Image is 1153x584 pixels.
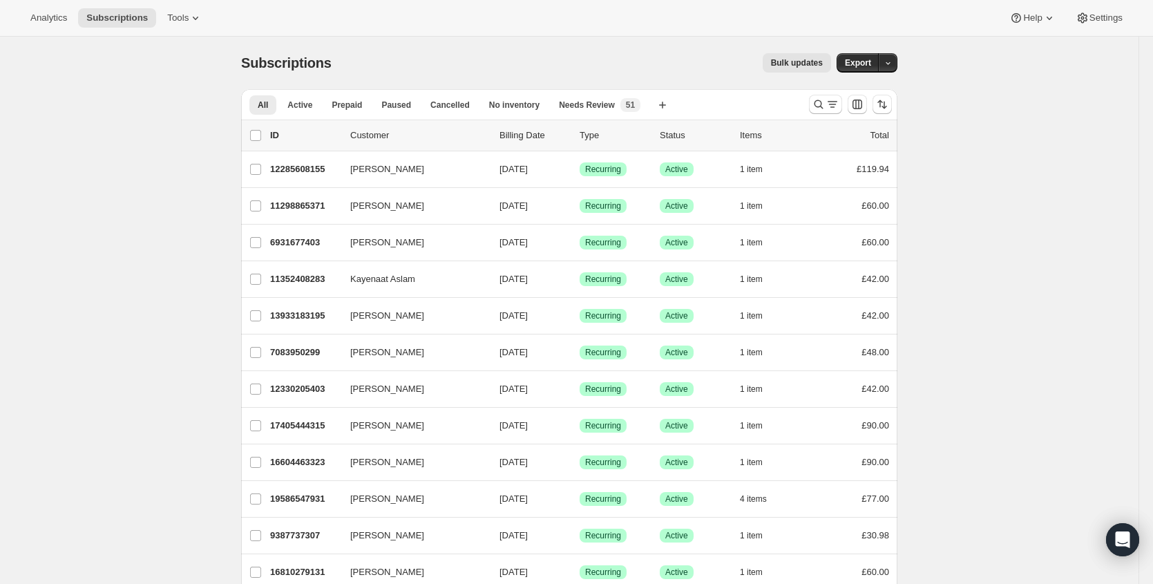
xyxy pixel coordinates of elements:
[585,457,621,468] span: Recurring
[740,233,778,252] button: 1 item
[499,530,528,540] span: [DATE]
[342,305,480,327] button: [PERSON_NAME]
[861,567,889,577] span: £60.00
[740,453,778,472] button: 1 item
[1067,8,1131,28] button: Settings
[1106,523,1139,556] div: Open Intercom Messenger
[332,100,362,111] span: Prepaid
[861,530,889,540] span: £30.98
[270,196,889,216] div: 11298865371[PERSON_NAME][DATE]SuccessRecurringSuccessActive1 item£60.00
[499,237,528,247] span: [DATE]
[740,164,763,175] span: 1 item
[270,492,339,506] p: 19586547931
[270,160,889,179] div: 12285608155[PERSON_NAME][DATE]SuccessRecurringSuccessActive1 item£119.94
[870,129,889,142] p: Total
[665,420,688,431] span: Active
[740,347,763,358] span: 1 item
[665,164,688,175] span: Active
[580,129,649,142] div: Type
[740,196,778,216] button: 1 item
[270,563,889,582] div: 16810279131[PERSON_NAME][DATE]SuccessRecurringSuccessActive1 item£60.00
[270,129,339,142] p: ID
[740,160,778,179] button: 1 item
[740,270,778,289] button: 1 item
[1001,8,1064,28] button: Help
[861,237,889,247] span: £60.00
[270,526,889,545] div: 9387737307[PERSON_NAME][DATE]SuccessRecurringSuccessActive1 item£30.98
[585,384,621,395] span: Recurring
[665,200,688,211] span: Active
[270,199,339,213] p: 11298865371
[861,347,889,357] span: £48.00
[665,567,688,578] span: Active
[350,492,424,506] span: [PERSON_NAME]
[350,129,488,142] p: Customer
[270,379,889,399] div: 12330205403[PERSON_NAME][DATE]SuccessRecurringSuccessActive1 item£42.00
[270,529,339,543] p: 9387737307
[499,567,528,577] span: [DATE]
[740,129,809,142] div: Items
[499,200,528,211] span: [DATE]
[771,57,823,68] span: Bulk updates
[740,526,778,545] button: 1 item
[665,310,688,321] span: Active
[585,493,621,505] span: Recurring
[350,236,424,249] span: [PERSON_NAME]
[489,100,540,111] span: No inventory
[665,237,688,248] span: Active
[861,274,889,284] span: £42.00
[585,164,621,175] span: Recurring
[167,12,189,23] span: Tools
[585,567,621,578] span: Recurring
[270,489,889,509] div: 19586547931[PERSON_NAME][DATE]SuccessRecurringSuccessActive4 items£77.00
[585,310,621,321] span: Recurring
[740,420,763,431] span: 1 item
[78,8,156,28] button: Subscriptions
[381,100,411,111] span: Paused
[270,129,889,142] div: IDCustomerBilling DateTypeStatusItemsTotal
[270,270,889,289] div: 11352408283Kayenaat Aslam[DATE]SuccessRecurringSuccessActive1 item£42.00
[342,378,480,400] button: [PERSON_NAME]
[159,8,211,28] button: Tools
[626,100,635,111] span: 51
[861,493,889,504] span: £77.00
[350,419,424,433] span: [PERSON_NAME]
[665,457,688,468] span: Active
[740,416,778,435] button: 1 item
[740,384,763,395] span: 1 item
[350,346,424,359] span: [PERSON_NAME]
[350,529,424,543] span: [PERSON_NAME]
[740,493,767,505] span: 4 items
[660,129,729,142] p: Status
[342,158,480,180] button: [PERSON_NAME]
[740,489,782,509] button: 4 items
[499,274,528,284] span: [DATE]
[350,272,415,286] span: Kayenaat Aslam
[665,493,688,505] span: Active
[342,415,480,437] button: [PERSON_NAME]
[861,420,889,431] span: £90.00
[740,563,778,582] button: 1 item
[740,379,778,399] button: 1 item
[861,200,889,211] span: £60.00
[270,419,339,433] p: 17405444315
[270,382,339,396] p: 12330205403
[740,274,763,285] span: 1 item
[287,100,312,111] span: Active
[809,95,842,114] button: Search and filter results
[270,233,889,252] div: 6931677403[PERSON_NAME][DATE]SuccessRecurringSuccessActive1 item£60.00
[665,530,688,541] span: Active
[270,309,339,323] p: 13933183195
[342,525,480,547] button: [PERSON_NAME]
[740,200,763,211] span: 1 item
[270,565,339,579] p: 16810279131
[740,237,763,248] span: 1 item
[857,164,889,174] span: £119.94
[499,310,528,321] span: [DATE]
[270,272,339,286] p: 11352408283
[270,346,339,359] p: 7083950299
[86,12,148,23] span: Subscriptions
[651,95,674,115] button: Create new view
[350,455,424,469] span: [PERSON_NAME]
[270,455,339,469] p: 16604463323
